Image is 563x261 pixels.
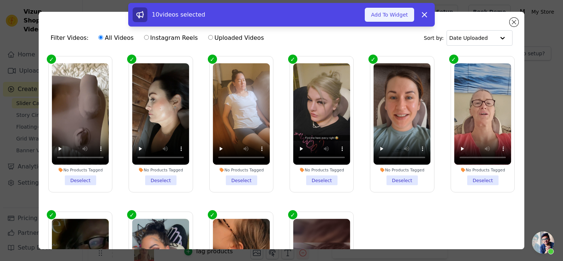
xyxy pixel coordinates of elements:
div: Sort by: [424,30,513,46]
label: Uploaded Videos [208,33,264,43]
div: No Products Tagged [293,167,350,173]
a: Open chat [532,232,554,254]
div: No Products Tagged [213,167,270,173]
div: No Products Tagged [52,167,109,173]
div: No Products Tagged [374,167,431,173]
div: No Products Tagged [454,167,511,173]
label: Instagram Reels [144,33,198,43]
div: No Products Tagged [132,167,189,173]
label: All Videos [98,33,134,43]
button: Add To Widget [365,8,414,22]
span: 10 videos selected [152,11,205,18]
div: Filter Videos: [50,29,268,46]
